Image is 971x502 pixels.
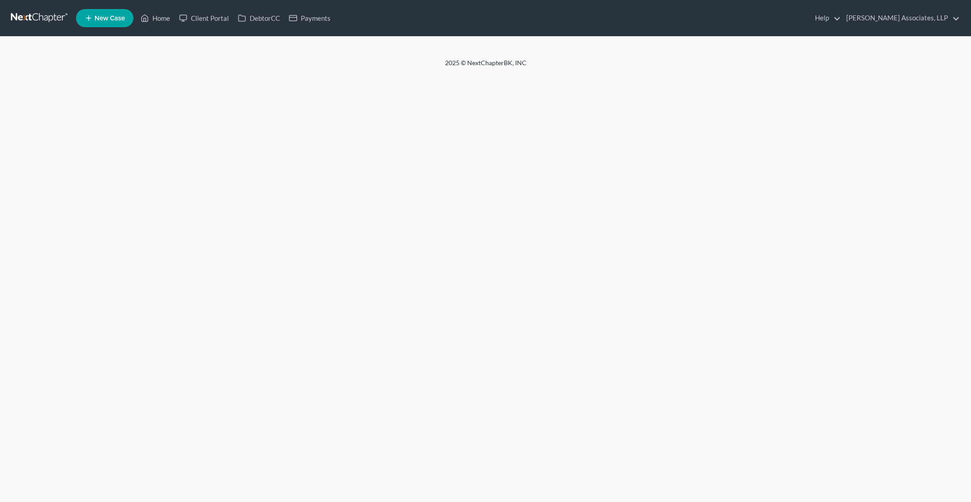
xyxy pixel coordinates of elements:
[228,58,744,75] div: 2025 © NextChapterBK, INC
[233,10,284,26] a: DebtorCC
[284,10,335,26] a: Payments
[810,10,841,26] a: Help
[76,9,133,27] new-legal-case-button: New Case
[175,10,233,26] a: Client Portal
[842,10,960,26] a: [PERSON_NAME] Associates, LLP
[136,10,175,26] a: Home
